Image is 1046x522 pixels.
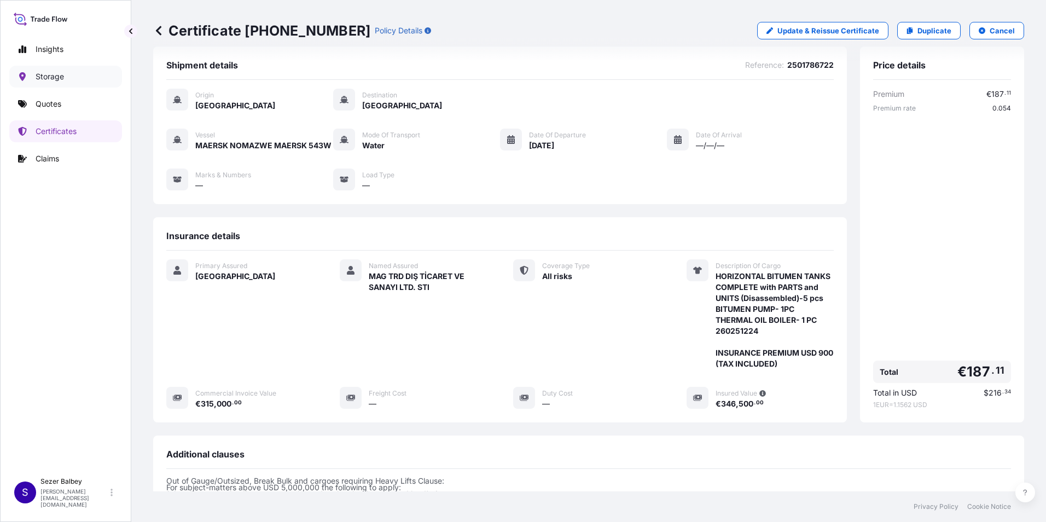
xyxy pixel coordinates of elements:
[214,400,217,408] span: ,
[991,90,1004,98] span: 187
[986,90,991,98] span: €
[362,140,385,151] span: Water
[996,367,1004,374] span: 11
[9,93,122,115] a: Quotes
[166,230,240,241] span: Insurance details
[989,389,1002,397] span: 216
[36,98,61,109] p: Quotes
[917,25,951,36] p: Duplicate
[914,502,958,511] a: Privacy Policy
[756,401,764,405] span: 00
[736,400,739,408] span: ,
[1004,390,1011,394] span: 34
[991,367,995,374] span: .
[1002,390,1004,394] span: .
[969,22,1024,39] button: Cancel
[195,400,201,408] span: €
[195,140,332,151] span: MAERSK NOMAZWE MAERSK 543W
[195,262,247,270] span: Primary Assured
[166,449,245,460] span: Additional clauses
[36,153,59,164] p: Claims
[36,44,63,55] p: Insights
[369,262,418,270] span: Named Assured
[369,398,376,409] span: —
[40,488,108,508] p: [PERSON_NAME][EMAIL_ADDRESS][DOMAIN_NAME]
[362,100,442,111] span: [GEOGRAPHIC_DATA]
[716,262,781,270] span: Description Of Cargo
[696,140,724,151] span: —/—/—
[166,478,1011,517] p: Out of Gauge/Outsized, Break Bulk and cargoes requiring Heavy Lifts Clause: For subject-matters a...
[873,89,904,100] span: Premium
[897,22,961,39] a: Duplicate
[195,171,251,179] span: Marks & Numbers
[739,400,753,408] span: 500
[369,389,406,398] span: Freight Cost
[217,400,231,408] span: 000
[9,148,122,170] a: Claims
[1007,91,1011,95] span: 11
[542,398,550,409] span: —
[195,180,203,191] span: —
[195,389,276,398] span: Commercial Invoice Value
[716,389,757,398] span: Insured Value
[542,389,573,398] span: Duty Cost
[542,262,590,270] span: Coverage Type
[880,367,898,378] span: Total
[716,400,721,408] span: €
[873,387,917,398] span: Total in USD
[36,126,77,137] p: Certificates
[542,271,572,282] span: All risks
[967,365,990,379] span: 187
[787,60,834,71] span: 2501786722
[745,60,784,71] span: Reference :
[873,60,926,71] span: Price details
[967,502,1011,511] a: Cookie Notice
[362,91,397,100] span: Destination
[40,477,108,486] p: Sezer Balbey
[201,400,214,408] span: 315
[529,131,586,140] span: Date of Departure
[362,180,370,191] span: —
[362,171,394,179] span: Load Type
[754,401,756,405] span: .
[195,100,275,111] span: [GEOGRAPHIC_DATA]
[696,131,742,140] span: Date of Arrival
[957,365,967,379] span: €
[757,22,888,39] a: Update & Reissue Certificate
[369,271,487,293] span: MAG TRD DIŞ TİCARET VE SANAYI LTD. STI
[990,25,1015,36] p: Cancel
[529,140,554,151] span: [DATE]
[716,271,834,369] span: HORIZONTAL BITUMEN TANKS COMPLETE with PARTS and UNITS (Disassembled)-5 pcs BITUMEN PUMP- 1PC THE...
[9,38,122,60] a: Insights
[234,401,242,405] span: 00
[195,131,215,140] span: Vessel
[873,104,916,113] span: Premium rate
[984,389,989,397] span: $
[166,60,238,71] span: Shipment details
[153,22,370,39] p: Certificate [PHONE_NUMBER]
[992,104,1011,113] span: 0.054
[362,131,420,140] span: Mode of Transport
[873,401,1011,409] span: 1 EUR = 1.1562 USD
[9,120,122,142] a: Certificates
[1004,91,1006,95] span: .
[36,71,64,82] p: Storage
[721,400,736,408] span: 346
[777,25,879,36] p: Update & Reissue Certificate
[195,271,275,282] span: [GEOGRAPHIC_DATA]
[9,66,122,88] a: Storage
[22,487,28,498] span: S
[195,91,214,100] span: Origin
[375,25,422,36] p: Policy Details
[232,401,234,405] span: .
